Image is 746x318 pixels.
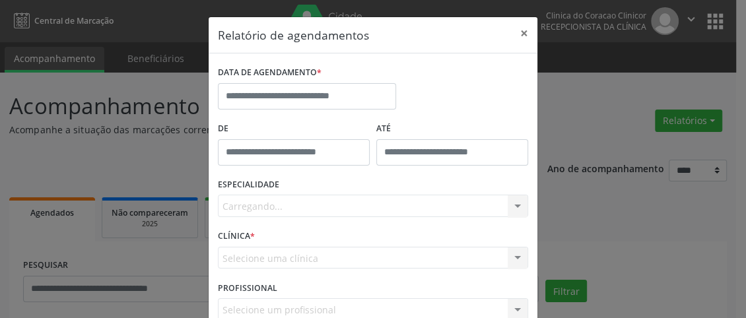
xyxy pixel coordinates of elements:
[218,278,277,298] label: PROFISSIONAL
[376,119,528,139] label: ATÉ
[218,175,279,195] label: ESPECIALIDADE
[218,119,370,139] label: De
[218,226,255,247] label: CLÍNICA
[218,63,322,83] label: DATA DE AGENDAMENTO
[218,26,369,44] h5: Relatório de agendamentos
[511,17,537,49] button: Close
